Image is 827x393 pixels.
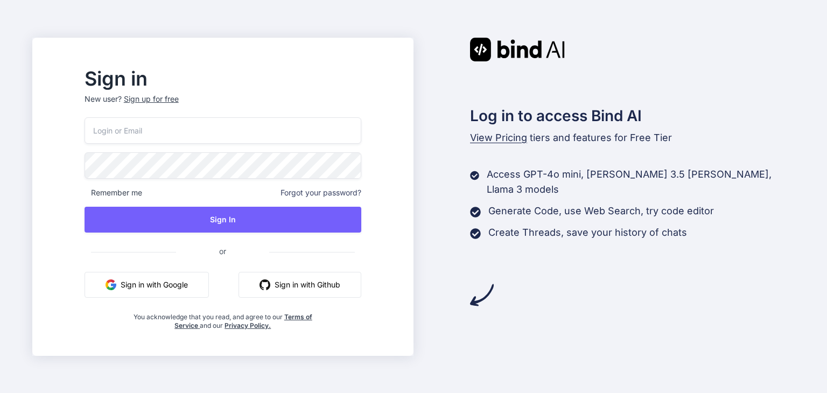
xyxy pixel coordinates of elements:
img: google [106,279,116,290]
p: New user? [85,94,361,117]
span: View Pricing [470,132,527,143]
a: Terms of Service [174,313,312,329]
h2: Sign in [85,70,361,87]
img: github [260,279,270,290]
img: Bind AI logo [470,38,565,61]
button: Sign in with Github [239,272,361,298]
button: Sign in with Google [85,272,209,298]
p: tiers and features for Free Tier [470,130,795,145]
img: arrow [470,283,494,307]
div: You acknowledge that you read, and agree to our and our [130,306,315,330]
p: Generate Code, use Web Search, try code editor [488,203,714,219]
span: Remember me [85,187,142,198]
p: Access GPT-4o mini, [PERSON_NAME] 3.5 [PERSON_NAME], Llama 3 models [487,167,795,197]
a: Privacy Policy. [225,321,271,329]
span: Forgot your password? [281,187,361,198]
span: or [176,238,269,264]
p: Create Threads, save your history of chats [488,225,687,240]
button: Sign In [85,207,361,233]
input: Login or Email [85,117,361,144]
h2: Log in to access Bind AI [470,104,795,127]
div: Sign up for free [124,94,179,104]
